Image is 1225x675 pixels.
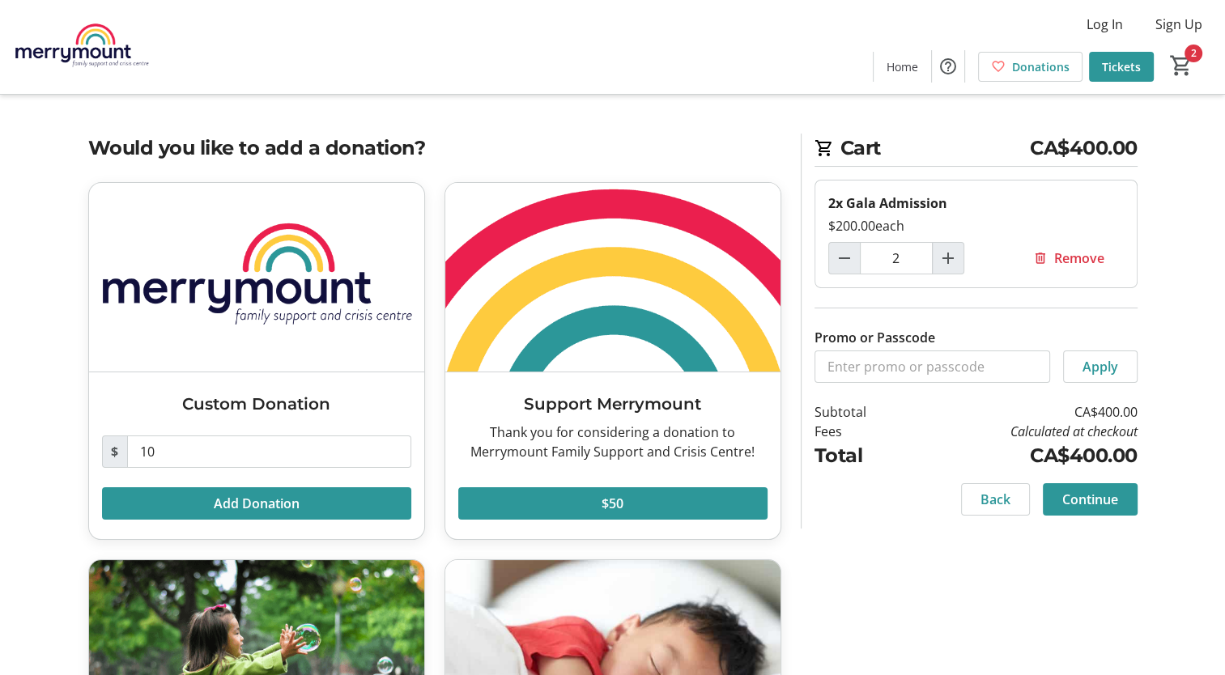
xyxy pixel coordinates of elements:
button: Help [932,50,964,83]
button: Remove [1014,242,1124,274]
div: Thank you for considering a donation to Merrymount Family Support and Crisis Centre! [458,422,768,461]
span: Continue [1062,490,1118,509]
button: Increment by one [933,243,963,274]
span: Home [887,58,918,75]
a: Donations [978,52,1083,82]
td: CA$400.00 [908,441,1137,470]
td: Subtotal [815,402,908,422]
span: Apply [1083,357,1118,376]
img: Merrymount Family Support and Crisis Centre's Logo [10,6,154,87]
button: Back [961,483,1030,516]
input: Gala Admission Quantity [860,242,933,274]
span: Tickets [1102,58,1141,75]
button: Continue [1043,483,1138,516]
h3: Custom Donation [102,392,411,416]
span: Add Donation [214,494,300,513]
button: $50 [458,487,768,520]
span: $ [102,435,128,468]
button: Apply [1063,350,1138,383]
span: CA$400.00 [1030,134,1138,163]
div: 2x Gala Admission [828,193,1124,213]
h2: Would you like to add a donation? [88,134,781,163]
div: $200.00 each [828,216,1124,236]
a: Home [874,52,931,82]
a: Tickets [1089,52,1154,82]
button: Decrement by one [829,243,860,274]
button: Cart [1167,51,1196,80]
span: Remove [1054,248,1104,268]
input: Donation Amount [127,435,411,468]
h2: Cart [815,134,1138,167]
h3: Support Merrymount [458,392,768,416]
button: Sign Up [1142,11,1215,37]
td: Fees [815,422,908,441]
td: Total [815,441,908,470]
td: CA$400.00 [908,402,1137,422]
span: Back [980,490,1010,509]
span: Donations [1012,58,1070,75]
span: $50 [602,494,623,513]
span: Sign Up [1155,15,1202,34]
span: Log In [1087,15,1123,34]
button: Log In [1074,11,1136,37]
button: Add Donation [102,487,411,520]
label: Promo or Passcode [815,328,935,347]
img: Custom Donation [89,183,424,371]
td: Calculated at checkout [908,422,1137,441]
input: Enter promo or passcode [815,350,1050,383]
img: Support Merrymount [445,183,781,371]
